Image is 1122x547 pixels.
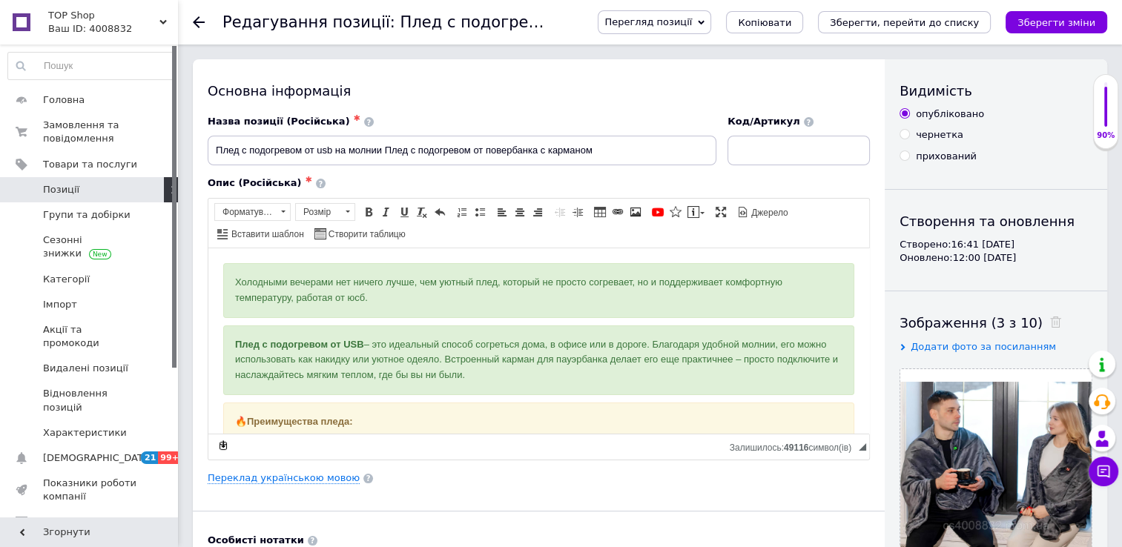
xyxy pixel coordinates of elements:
[1017,17,1095,28] i: Зберегти зміни
[208,177,302,188] span: Опис (Російська)
[48,22,178,36] div: Ваш ID: 4008832
[610,204,626,220] a: Вставити/Редагувати посилання (Ctrl+L)
[215,225,306,242] a: Вставити шаблон
[685,204,707,220] a: Вставити повідомлення
[818,11,991,33] button: Зберегти, перейти до списку
[730,439,859,453] div: Кiлькiсть символiв
[749,207,788,219] span: Джерело
[738,17,791,28] span: Копіювати
[735,204,791,220] a: Джерело
[208,472,360,484] a: Переклад українською мовою
[8,53,174,79] input: Пошук
[27,166,634,182] div: 🔥
[312,225,408,242] a: Створити таблицю
[215,204,276,220] span: Форматування
[650,204,666,220] a: Додати відео з YouTube
[916,128,963,142] div: чернетка
[215,437,231,454] a: Зробити резервну копію зараз
[208,248,869,434] iframe: Редактор, BF611F1B-597C-4B86-8ED6-162799D16FEA
[193,16,205,28] div: Повернутися назад
[27,89,634,135] div: – это идеальный способ согреться дома, в офисе или в дороге. Благодаря удобной молнии, его можно ...
[43,426,127,440] span: Характеристики
[916,107,984,121] div: опубліковано
[713,204,729,220] a: Максимізувати
[306,175,312,185] span: ✱
[43,233,137,260] span: Сезонні знижки
[43,298,77,311] span: Імпорт
[432,204,448,220] a: Повернути (Ctrl+Z)
[414,204,430,220] a: Видалити форматування
[229,228,304,241] span: Вставити шаблон
[43,119,137,145] span: Замовлення та повідомлення
[529,204,546,220] a: По правому краю
[552,204,568,220] a: Зменшити відступ
[27,27,634,58] div: Холодными вечерами нет ничего лучше, чем уютный плед, который не просто согревает, но и поддержив...
[592,204,608,220] a: Таблиця
[627,204,644,220] a: Зображення
[1093,74,1118,149] div: 90% Якість заповнення
[570,204,586,220] a: Збільшити відступ
[1006,11,1107,33] button: Зберегти зміни
[326,228,406,241] span: Створити таблицю
[48,9,159,22] span: TOP Shop
[214,203,291,221] a: Форматування
[360,204,377,220] a: Жирний (Ctrl+B)
[27,90,156,102] strong: Плед с подогревом от USB
[208,534,304,546] b: Особисті нотатки
[667,204,684,220] a: Вставити іконку
[222,13,1095,31] h1: Редагування позиції: Плед с подогревом от usb на молнии Плед с подогревом от повербанка с карманом
[512,204,528,220] a: По центру
[900,251,1092,265] div: Оновлено: 12:00 [DATE]
[900,82,1092,100] div: Видимість
[43,451,153,465] span: [DEMOGRAPHIC_DATA]
[39,168,144,179] strong: Преимущества пледа:
[604,16,692,27] span: Перегляд позиції
[900,212,1092,231] div: Створення та оновлення
[472,204,488,220] a: Вставити/видалити маркований список
[830,17,979,28] i: Зберегти, перейти до списку
[354,113,360,123] span: ✱
[378,204,395,220] a: Курсив (Ctrl+I)
[396,204,412,220] a: Підкреслений (Ctrl+U)
[900,238,1092,251] div: Створено: 16:41 [DATE]
[43,208,131,222] span: Групи та добірки
[15,15,646,337] body: Редактор, BF611F1B-597C-4B86-8ED6-162799D16FEA
[141,451,158,464] span: 21
[296,204,340,220] span: Розмір
[295,203,355,221] a: Розмір
[208,82,870,100] div: Основна інформація
[43,387,137,414] span: Відновлення позицій
[158,451,182,464] span: 99+
[1094,130,1118,141] div: 90%
[727,116,800,127] span: Код/Артикул
[43,362,128,375] span: Видалені позиції
[43,273,90,286] span: Категорії
[911,341,1056,352] span: Додати фото за посиланням
[43,93,85,107] span: Головна
[859,443,866,451] span: Потягніть для зміни розмірів
[454,204,470,220] a: Вставити/видалити нумерований список
[43,158,137,171] span: Товари та послуги
[43,323,137,350] span: Акції та промокоди
[916,150,977,163] div: прихований
[726,11,803,33] button: Копіювати
[208,136,716,165] input: Наприклад, H&M жіноча сукня зелена 38 розмір вечірня максі з блискітками
[43,183,79,196] span: Позиції
[900,314,1092,332] div: Зображення (3 з 10)
[784,442,808,453] span: 49116
[1089,457,1118,486] button: Чат з покупцем
[43,516,82,529] span: Відгуки
[208,116,350,127] span: Назва позиції (Російська)
[494,204,510,220] a: По лівому краю
[43,477,137,503] span: Показники роботи компанії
